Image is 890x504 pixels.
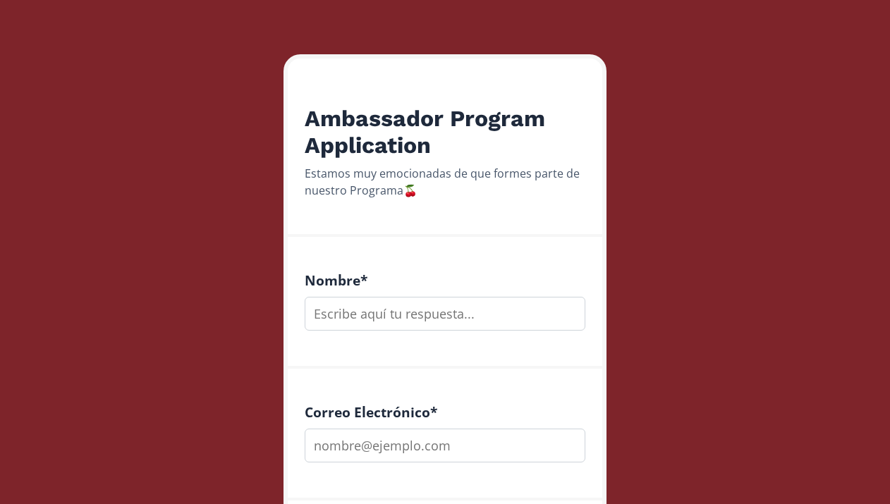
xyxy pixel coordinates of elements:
[305,404,585,420] h4: Correo Electrónico *
[305,105,585,159] h2: Ambassador Program Application
[305,165,585,199] div: Estamos muy emocionadas de que formes parte de nuestro Programa🍒
[305,297,585,331] input: Escribe aquí tu respuesta...
[305,272,585,288] h4: Nombre *
[305,429,585,462] input: nombre@ejemplo.com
